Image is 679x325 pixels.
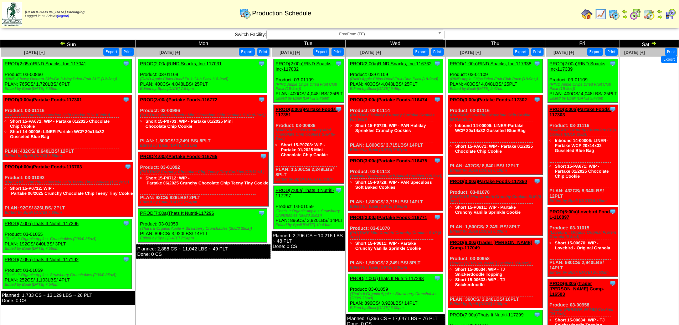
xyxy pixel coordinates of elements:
img: Tooltip [609,60,616,67]
span: FreeFrom (FF) [269,30,435,39]
a: Short 15-P0728: WIP - PAR Speculoss Soft Baked Cookies [355,180,432,190]
div: Edited by Bpali [DATE] 10:53am [550,270,618,275]
a: PROD(2:00a)RIND Snacks, Inc-117031 [140,61,222,66]
span: [DATE] [+] [460,50,481,55]
a: PROD(3:00a)Partake Foods-117350 [450,179,527,184]
a: PROD(7:00a)Thats It Nutriti-117296 [140,210,214,216]
button: Export [413,48,429,56]
div: (PARTAKE Crunchy Chocolate Chip Teeny Tiny Cookies (12/12oz) ) [5,180,133,184]
a: PROD(3:00a)Partake Foods-117302 [450,97,527,102]
button: Print [605,48,618,56]
a: PROD(7:05a)Thats It Nutriti-117192 [5,257,78,262]
div: (Lovebird - Organic Original Protein Granola (6-8oz)) [550,230,618,239]
div: Edited by Bpali [DATE] 9:58pm [350,204,443,209]
div: Edited by Bpali [DATE] 9:57pm [350,148,443,152]
span: [DATE] [+] [24,50,45,55]
div: (PARTAKE Holiday Crunchy Sprinkle Cookies (6/5.5oz)) [350,113,443,122]
a: PROD(3:00a)Partake Foods-116772 [140,97,217,102]
div: Product: 03-01114 PLAN: 1,800CS / 3,715LBS / 14PLT [348,95,443,154]
a: Short 14-00006: LINER-Partake WCP 20x14x32 Gusseted Blue Bag [10,129,104,139]
div: (That's It Organic Apple + Strawberry Crunchables (200/0.35oz)) [276,209,344,218]
a: PROD(7:00a)Thats It Nutriti-117299 [450,312,524,318]
div: (PARTAKE 2024 Crunchy Mini Chocolate Chip Cookies SUP (8-3oz)) [140,113,267,117]
div: Product: 03-01059 PLAN: 896CS / 3,920LBS / 14PLT [138,209,267,243]
button: Print [257,48,269,56]
img: Tooltip [123,60,130,67]
a: Short 15-00670: WIP - Lovebird - Original Granola [555,240,610,250]
img: arrowright.gif [651,40,657,46]
a: PROD(3:00a)Partake Foods-117303 [550,107,611,117]
a: [DATE] [+] [279,50,300,55]
div: Edited by Bpali [DATE] 9:47pm [550,96,618,101]
div: Planned: 1,733 CS ~ 13,129 LBS ~ 26 PLT Done: 0 CS [1,291,135,305]
div: Product: 03-01059 PLAN: 896CS / 3,920LBS / 14PLT [348,274,443,312]
img: arrowleft.gif [622,9,628,14]
img: Tooltip [434,157,441,164]
img: Tooltip [609,280,616,287]
a: PROD(6:00a)Trader [PERSON_NAME] Comp-117049 [450,240,533,250]
div: Edited by Bpali [DATE] 6:31pm [276,177,344,182]
div: (PARTAKE Crunchy Chocolate Chip Cookie (BULK 20lb)) [5,113,132,117]
button: Export [513,48,529,56]
td: Sat [619,40,679,48]
a: PROD(3:00a)Partake Foods-117351 [276,107,337,117]
div: (Trader [PERSON_NAME] Cookies (24-6oz)) [550,308,618,316]
span: Logged in as Sdavis [25,10,84,18]
img: calendarinout.gif [643,9,655,20]
div: Product: 03-00986 PLAN: 1,500CS / 2,249LBS / 8PLT [138,95,267,150]
div: Edited by Bpali [DATE] 9:45pm [276,96,344,101]
div: Edited by Bpali [DATE] 7:55pm [5,247,132,251]
img: arrowleft.gif [657,9,663,14]
div: Product: 03-01109 PLAN: 400CS / 4,048LBS / 25PLT [348,59,443,93]
a: Short 15-P0712: WIP ‐ Partake 06/2025 Crunchy Chocolate Chip Teeny Tiny Cookie [10,186,133,196]
img: arrowright.gif [622,14,628,20]
img: Tooltip [434,214,441,221]
div: (PARTAKE Mini Confetti Crunchy Cookies SUP (8‐3oz) ) [450,195,542,203]
a: PROD(2:00a)RIND Snacks, Inc-116762 [350,61,432,66]
div: (PARTAKE Crunchy Chocolate Chip Cookie (BULK 20lb)) [450,113,542,122]
img: Tooltip [335,106,342,113]
a: Short 15-P0611: WIP - Partake Crunchy Vanilla Sprinkle Cookie [355,241,421,251]
div: Edited by Bpali [DATE] 7:54pm [140,200,268,204]
div: (PARTAKE Mini Confetti Crunchy Cookies SUP (8‐3oz) ) [350,231,443,239]
div: Edited by Bpali [DATE] 7:54pm [140,236,267,240]
div: (That's It Organic Apple + Crunchables (200/0.35oz)) [5,237,132,241]
a: Short 15-P0703: WIP - Partake 01/2025 Mini Chocolate Chip Cookie [145,119,233,129]
div: Edited by Bpali [DATE] 7:55pm [5,154,132,158]
div: (RIND Apple Chips Dried Fruit Club Pack (18-9oz)) [140,77,267,81]
div: (PARTAKE Crunchy Chocolate Chip Cookie (BULK 20lb)) [550,128,618,137]
div: (RIND Apple Chips Dried Fruit Club Pack (18-9oz)) [550,82,618,91]
a: PROD(2:00a)RIND Snacks, Inc-117339 [550,61,607,72]
a: PROD(3:00a)Partake Foods-116474 [350,97,427,102]
div: Edited by Bpali [DATE] 7:54pm [5,283,132,287]
div: Edited by Bpali [DATE] 9:36pm [450,302,542,306]
button: Export [103,48,119,56]
td: Fri [545,40,619,48]
img: Tooltip [534,239,541,246]
a: [DATE] [+] [554,50,574,55]
img: arrowleft.gif [60,40,66,46]
button: Print [331,48,344,56]
a: Short 15-PA671: WIP - Partake 01/2025 Chocolate Chip Cookie [555,164,609,179]
a: PROD(3:00a)Partake Foods-116771 [350,215,427,220]
img: Tooltip [123,96,130,103]
button: Export [661,56,677,63]
a: (logout) [57,14,69,18]
button: Export [313,48,329,56]
a: Short 15-P0703: WIP - Partake 01/2025 Mini Chocolate Chip Cookie [281,142,328,157]
a: [DATE] [+] [360,50,381,55]
a: PROD(7:00a)Thats It Nutriti-117297 [276,188,334,198]
img: Tooltip [123,220,130,227]
a: Short 15-P0729: WIP - PAR Holiday Sprinkles Crunchy Cookies [355,123,426,133]
td: Tue [271,40,346,48]
span: [DATE] [+] [624,50,645,55]
div: Edited by Bpali [DATE] 9:45pm [350,87,443,91]
div: Product: 03-00958 PLAN: 360CS / 3,240LBS / 10PLT [448,238,542,308]
td: Thu [445,40,545,48]
span: Production Schedule [252,10,311,17]
button: Print [665,48,677,56]
td: Wed [345,40,445,48]
a: Short 15-00633: WIP - TJ Snickerdoodle [455,277,505,287]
